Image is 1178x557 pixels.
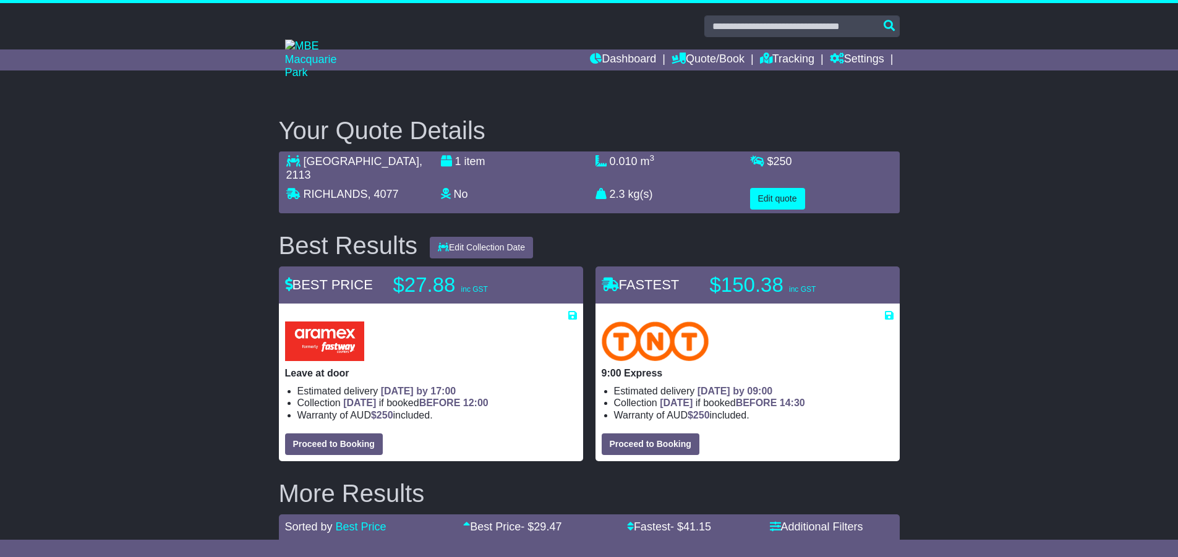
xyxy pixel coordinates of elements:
[430,237,533,258] button: Edit Collection Date
[286,155,422,181] span: , 2113
[628,188,653,200] span: kg(s)
[534,521,561,533] span: 29.47
[670,521,711,533] span: - $
[614,409,894,421] li: Warranty of AUD included.
[343,398,488,408] span: if booked
[279,117,900,144] h2: Your Quote Details
[393,273,548,297] p: $27.88
[614,385,894,397] li: Estimated delivery
[698,386,773,396] span: [DATE] by 09:00
[273,232,424,259] div: Best Results
[660,398,805,408] span: if booked
[343,398,376,408] span: [DATE]
[455,155,461,168] span: 1
[463,398,489,408] span: 12:00
[464,155,485,168] span: item
[590,49,656,70] a: Dashboard
[830,49,884,70] a: Settings
[602,277,680,292] span: FASTEST
[736,398,777,408] span: BEFORE
[285,367,577,379] p: Leave at door
[770,521,863,533] a: Additional Filters
[614,397,894,409] li: Collection
[627,521,711,533] a: Fastest- $41.15
[672,49,745,70] a: Quote/Book
[297,397,577,409] li: Collection
[285,433,383,455] button: Proceed to Booking
[297,409,577,421] li: Warranty of AUD included.
[660,398,693,408] span: [DATE]
[602,433,699,455] button: Proceed to Booking
[279,480,900,507] h2: More Results
[304,188,368,200] span: RICHLANDS
[454,188,468,200] span: No
[368,188,399,200] span: , 4077
[377,410,393,420] span: 250
[780,398,805,408] span: 14:30
[710,273,864,297] p: $150.38
[336,521,386,533] a: Best Price
[371,410,393,420] span: $
[285,321,364,361] img: Aramex: Leave at door
[304,155,419,168] span: [GEOGRAPHIC_DATA]
[285,40,359,80] img: MBE Macquarie Park
[602,321,709,361] img: TNT Domestic: 9:00 Express
[774,155,792,168] span: 250
[641,155,655,168] span: m
[419,398,461,408] span: BEFORE
[521,521,561,533] span: - $
[683,521,711,533] span: 41.15
[602,367,894,379] p: 9:00 Express
[297,385,577,397] li: Estimated delivery
[767,155,792,168] span: $
[650,153,655,163] sup: 3
[760,49,814,70] a: Tracking
[610,155,638,168] span: 0.010
[381,386,456,396] span: [DATE] by 17:00
[789,285,816,294] span: inc GST
[461,285,488,294] span: inc GST
[688,410,710,420] span: $
[693,410,710,420] span: 250
[285,521,333,533] span: Sorted by
[463,521,561,533] a: Best Price- $29.47
[750,188,805,210] button: Edit quote
[285,277,373,292] span: BEST PRICE
[610,188,625,200] span: 2.3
